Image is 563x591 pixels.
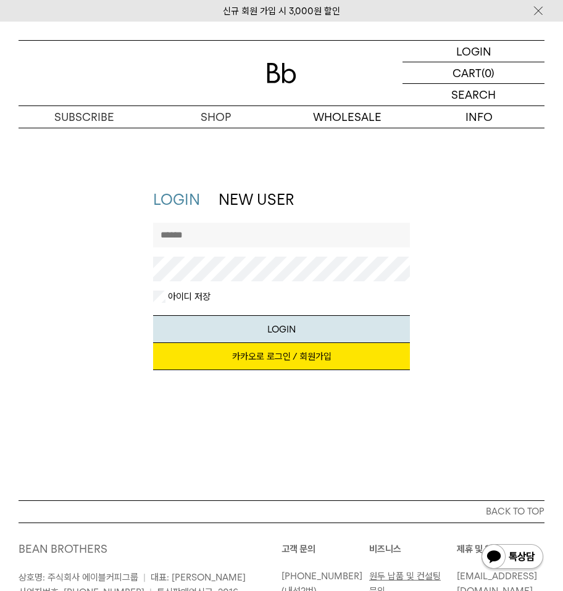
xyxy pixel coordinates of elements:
[452,62,482,83] p: CART
[413,106,544,128] p: INFO
[19,500,544,523] button: BACK TO TOP
[165,291,211,303] label: 아이디 저장
[19,572,138,583] span: 상호명: 주식회사 에이블커피그룹
[267,63,296,83] img: 로고
[150,106,281,128] a: SHOP
[143,572,146,583] span: |
[281,571,362,582] a: [PHONE_NUMBER]
[219,191,294,209] a: NEW USER
[223,6,340,17] a: 신규 회원 가입 시 3,000원 할인
[402,41,544,62] a: LOGIN
[482,62,494,83] p: (0)
[480,543,544,572] img: 카카오톡 채널 1:1 채팅 버튼
[369,542,457,556] p: 비즈니스
[451,84,496,105] p: SEARCH
[402,62,544,84] a: CART (0)
[153,315,410,343] button: LOGIN
[153,343,410,370] a: 카카오로 로그인 / 회원가입
[19,542,107,555] a: BEAN BROTHERS
[281,542,369,556] p: 고객 문의
[456,41,491,62] p: LOGIN
[457,542,544,556] p: 제휴 및 입점문의
[153,191,200,209] a: LOGIN
[151,572,246,583] span: 대표: [PERSON_NAME]
[19,106,150,128] a: SUBSCRIBE
[281,106,413,128] p: WHOLESALE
